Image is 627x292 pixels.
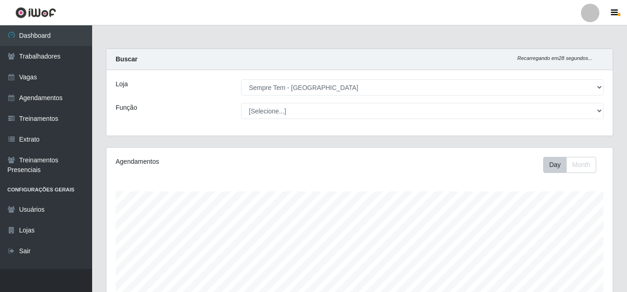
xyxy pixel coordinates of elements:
[116,103,137,113] label: Função
[543,157,604,173] div: Toolbar with button groups
[15,7,56,18] img: CoreUI Logo
[543,157,567,173] button: Day
[116,157,311,167] div: Agendamentos
[543,157,596,173] div: First group
[517,55,592,61] i: Recarregando em 28 segundos...
[566,157,596,173] button: Month
[116,79,128,89] label: Loja
[116,55,137,63] strong: Buscar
